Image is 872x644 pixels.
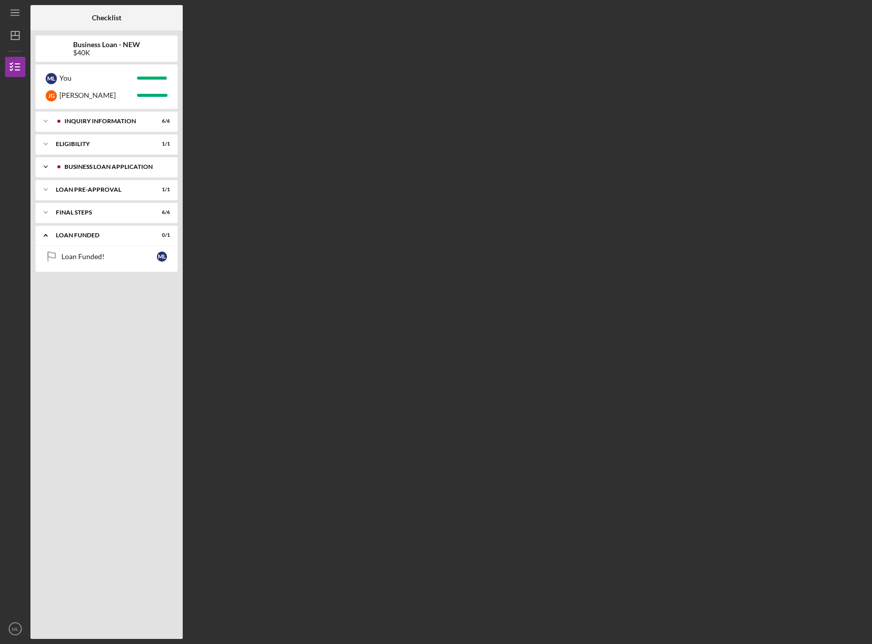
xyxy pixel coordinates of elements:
div: ELIGIBILITY [56,141,145,147]
text: ML [12,626,19,632]
div: M L [46,73,57,84]
a: Loan Funded!ML [41,246,173,267]
b: Checklist [92,14,121,22]
div: $40K [73,49,140,57]
div: J G [46,90,57,101]
div: M L [157,252,167,262]
b: Business Loan - NEW [73,41,140,49]
div: 6 / 6 [152,209,170,216]
div: BUSINESS LOAN APPLICATION [64,164,165,170]
div: LOAN PRE-APPROVAL [56,187,145,193]
div: [PERSON_NAME] [59,87,137,104]
div: 1 / 1 [152,187,170,193]
div: INQUIRY INFORMATION [64,118,145,124]
div: Loan Funded! [61,253,157,261]
div: 6 / 6 [152,118,170,124]
div: 1 / 1 [152,141,170,147]
button: ML [5,619,25,639]
div: 0 / 1 [152,232,170,238]
div: FINAL STEPS [56,209,145,216]
div: You [59,69,137,87]
div: LOAN FUNDED [56,232,145,238]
